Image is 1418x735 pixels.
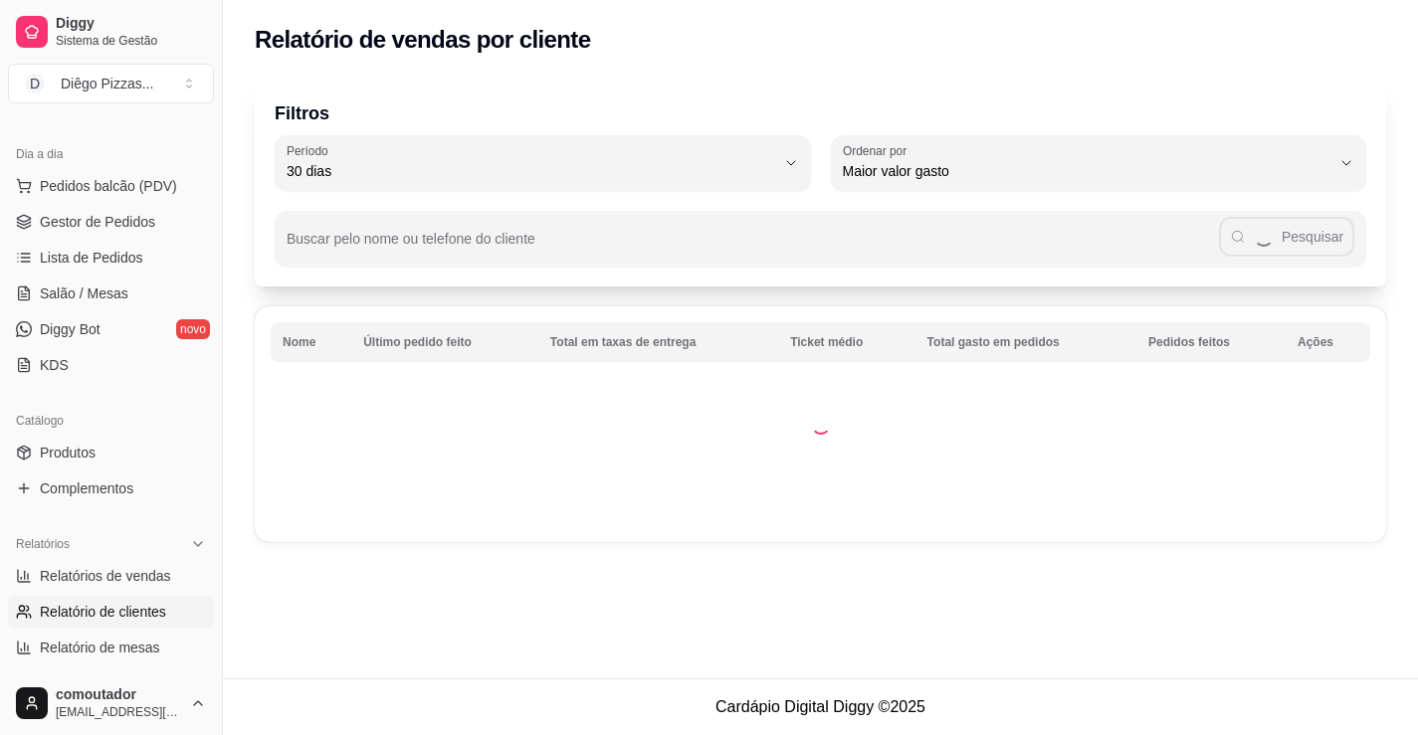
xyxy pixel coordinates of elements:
[8,138,214,170] div: Dia a dia
[8,472,214,504] a: Complementos
[223,678,1418,735] footer: Cardápio Digital Diggy © 2025
[40,566,171,586] span: Relatórios de vendas
[8,596,214,628] a: Relatório de clientes
[811,415,831,435] div: Loading
[8,8,214,56] a: DiggySistema de Gestão
[8,170,214,202] button: Pedidos balcão (PDV)
[831,135,1367,191] button: Ordenar porMaior valor gasto
[25,74,45,93] span: D
[8,679,214,727] button: comoutador[EMAIL_ADDRESS][DOMAIN_NAME]
[8,313,214,345] a: Diggy Botnovo
[40,638,160,657] span: Relatório de mesas
[8,277,214,309] a: Salão / Mesas
[8,64,214,103] button: Select a team
[40,478,133,498] span: Complementos
[8,405,214,437] div: Catálogo
[843,142,913,159] label: Ordenar por
[8,632,214,663] a: Relatório de mesas
[40,443,96,462] span: Produtos
[40,602,166,622] span: Relatório de clientes
[8,437,214,468] a: Produtos
[40,248,143,268] span: Lista de Pedidos
[56,33,206,49] span: Sistema de Gestão
[287,237,1219,257] input: Buscar pelo nome ou telefone do cliente
[40,355,69,375] span: KDS
[8,242,214,274] a: Lista de Pedidos
[40,283,128,303] span: Salão / Mesas
[8,349,214,381] a: KDS
[8,206,214,238] a: Gestor de Pedidos
[275,99,1366,127] p: Filtros
[56,686,182,704] span: comoutador
[8,560,214,592] a: Relatórios de vendas
[275,135,811,191] button: Período30 dias
[56,704,182,720] span: [EMAIL_ADDRESS][DOMAIN_NAME]
[40,212,155,232] span: Gestor de Pedidos
[56,15,206,33] span: Diggy
[255,24,591,56] h2: Relatório de vendas por cliente
[843,161,1331,181] span: Maior valor gasto
[287,161,775,181] span: 30 dias
[8,667,214,699] a: Relatório de fidelidadenovo
[61,74,153,93] div: Diêgo Pizzas ...
[40,319,101,339] span: Diggy Bot
[287,142,334,159] label: Período
[40,176,177,196] span: Pedidos balcão (PDV)
[16,536,70,552] span: Relatórios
